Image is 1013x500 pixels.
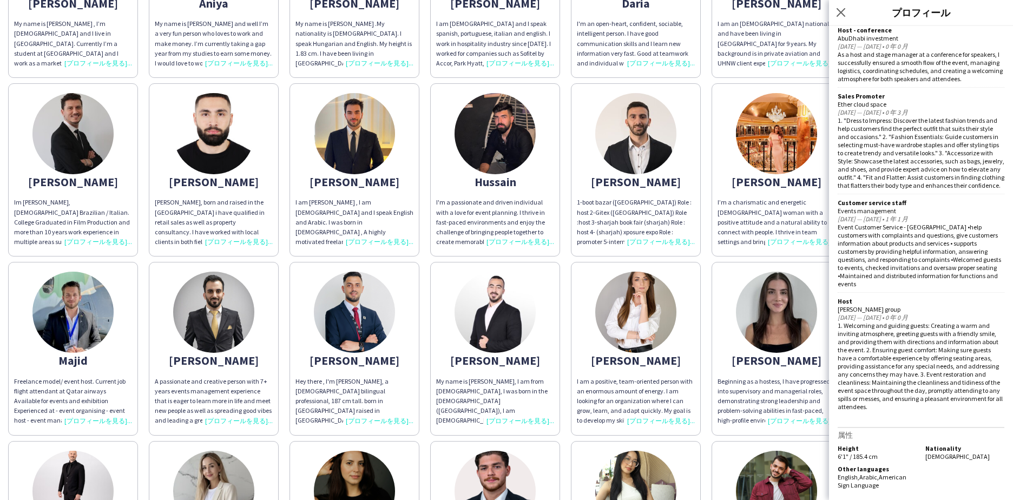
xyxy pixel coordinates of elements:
[455,93,536,174] img: thumb-2515096a-1237-4e11-847e-ef6f4d90c0ca.jpg
[455,272,536,353] img: thumb-68b9e3d6ee9e1.jpeg
[155,19,273,68] div: My name is [PERSON_NAME] and well I’m a very fun person who loves to work and make money. I’m cur...
[14,177,132,187] div: [PERSON_NAME]
[295,356,413,365] div: [PERSON_NAME]
[314,272,395,353] img: thumb-c122b529-1d7f-4880-892c-2dba5da5d9fc.jpg
[32,93,114,174] img: thumb-67863c07a8814.jpeg
[838,305,1004,313] div: [PERSON_NAME] group
[14,377,132,426] div: Freelance model/ event host. Current job flight attendant at Qatar airways Available for events a...
[838,207,1004,215] div: Events management
[718,377,836,426] div: Beginning as a hostess, I have progressed into supervisory and managerial roles, demonstrating st...
[838,473,906,489] span: American Sign Language
[838,430,1004,440] h3: 属性
[838,223,1004,288] div: Event Customer Service - [GEOGRAPHIC_DATA] •help customers with complaints and questions, give cu...
[577,177,695,187] div: [PERSON_NAME]
[295,177,413,187] div: [PERSON_NAME]
[718,356,836,365] div: [PERSON_NAME]
[295,198,413,247] div: I am [PERSON_NAME] , I am [DEMOGRAPHIC_DATA] and I speak English and Arabic. I was born in [DEMOG...
[838,452,878,460] span: 6'1" / 185.4 cm
[436,356,554,365] div: [PERSON_NAME]
[14,198,132,247] div: Im [PERSON_NAME], [DEMOGRAPHIC_DATA] Brazilian / Italian. College Graduated in Film Production an...
[925,452,990,460] span: [DEMOGRAPHIC_DATA]
[155,198,273,247] div: [PERSON_NAME], born and raised in the [GEOGRAPHIC_DATA] i have qualified in retail sales as well ...
[838,50,1004,83] div: As a host and stage manager at a conference for speakers, I successfully ensured a smooth flow of...
[14,19,132,68] div: My name is [PERSON_NAME] , I’m [DEMOGRAPHIC_DATA] and I live in [GEOGRAPHIC_DATA]. Currently I’m ...
[173,93,254,174] img: thumb-67e4d57c322ab.jpeg
[173,272,254,353] img: thumb-639273e4591d4.jpeg
[718,19,836,68] div: I am an [DEMOGRAPHIC_DATA] national and have been living in [GEOGRAPHIC_DATA] for 9 years. My bac...
[14,356,132,365] div: Majid
[838,465,917,473] h5: Other languages
[155,377,273,426] div: A passionate and creative person with 7+ years events management experience that is eager to lear...
[736,272,817,353] img: thumb-679c74a537884.jpeg
[32,272,114,353] img: thumb-6703a49d3d1f6.jpeg
[577,198,695,247] div: 1-boot bazar ([GEOGRAPHIC_DATA]) Role : host 2-Gitex ([GEOGRAPHIC_DATA]) Role :host 3-sharjah boo...
[718,198,836,247] div: I’m a charismatic and energetic [DEMOGRAPHIC_DATA] woman with a positive attitude and a natural a...
[838,313,1004,321] div: [DATE] — [DATE] • 0 年 0 月
[436,177,554,187] div: Hussain
[838,100,1004,108] div: Ether cloud space
[314,93,395,174] img: thumb-673f2cb32bec2.jpeg
[838,321,1004,411] div: 1. Welcoming and guiding guests: Creating a warm and inviting atmosphere, greeting guests with a ...
[577,356,695,365] div: [PERSON_NAME]
[925,444,1004,452] h5: Nationality
[436,19,554,68] div: I am [DEMOGRAPHIC_DATA] and I speak spanish, portuguese, italian and english. I work in hospitali...
[577,19,695,68] div: I'm an open-heart, confident, sociable, intelligent person. I have good communication skills and ...
[859,473,879,481] span: Arabic ,
[838,473,859,481] span: English ,
[718,177,836,187] div: [PERSON_NAME]
[838,108,1004,116] div: [DATE] — [DATE] • 0 年 3 月
[295,19,412,126] span: My name is [PERSON_NAME] .My nationality is [DEMOGRAPHIC_DATA]. I speak Hungarian and English. My...
[736,93,817,174] img: thumb-cf0698f7-a19a-41da-8f81-87de45a19828.jpg
[838,42,1004,50] div: [DATE] — [DATE] • 0 年 0 月
[295,377,413,426] div: Hey there , I'm [PERSON_NAME], a [DEMOGRAPHIC_DATA] bilingual professional, 187 cm tall. born in ...
[838,444,917,452] h5: Height
[838,199,1004,207] div: Customer service staff
[838,297,1004,305] div: Host
[595,93,676,174] img: thumb-65766f85d47dc.jpeg
[838,34,1004,42] div: AbuDhabi investment
[155,177,273,187] div: [PERSON_NAME]
[436,377,554,426] div: My name is [PERSON_NAME], I am from [DEMOGRAPHIC_DATA], I was born in the [DEMOGRAPHIC_DATA] ([GE...
[595,272,676,353] img: thumb-673632cc6a9f8.jpeg
[436,198,554,247] div: I'm a passionate and driven individual with a love for event planning. I thrive in fast-paced env...
[577,377,695,426] div: I am a positive, team-oriented person with an enormous amount of energy. I am looking for an orga...
[838,26,1004,34] div: Host - conference
[838,116,1004,189] div: 1. "Dress to Impress: Discover the latest fashion trends and help customers find the perfect outf...
[155,356,273,365] div: [PERSON_NAME]
[829,5,1013,19] h3: プロフィール
[838,215,1004,223] div: [DATE] — [DATE] • 1 年 1 月
[838,92,1004,100] div: Sales Promoter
